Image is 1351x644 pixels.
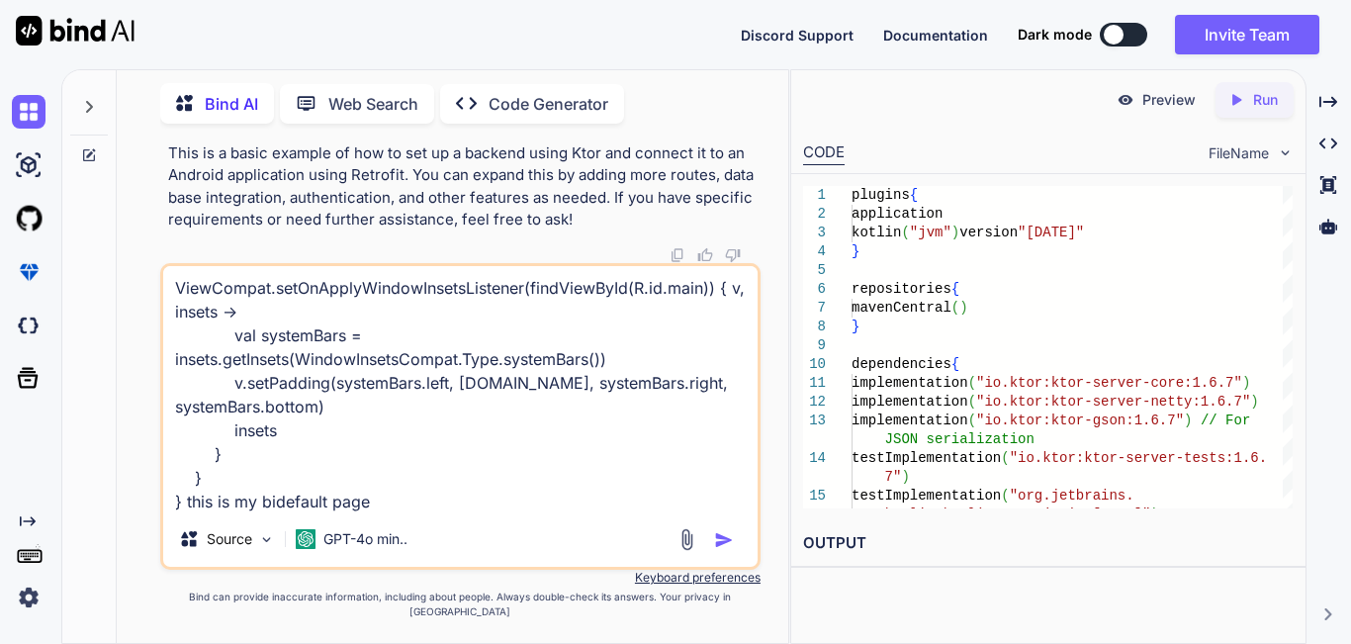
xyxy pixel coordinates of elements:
span: // For [1201,413,1250,428]
span: ( [901,225,909,240]
div: 1 [803,186,826,205]
span: ) [951,225,959,240]
p: Web Search [328,92,418,116]
div: 14 [803,449,826,468]
span: testImplementation [852,488,1001,504]
span: Discord Support [741,27,854,44]
span: dependencies [852,356,951,372]
p: This is a basic example of how to set up a backend using Ktor and connect it to an Android applic... [168,142,757,231]
span: "io.ktor:ktor-server-tests:1.6. [1010,450,1267,466]
span: ( [1001,488,1009,504]
div: 13 [803,412,826,430]
span: Dark mode [1018,25,1092,45]
span: ( [968,413,976,428]
img: chevron down [1277,144,1294,161]
img: copy [670,247,685,263]
img: attachment [675,528,698,551]
div: CODE [803,141,845,165]
span: { [951,281,959,297]
div: 11 [803,374,826,393]
div: 12 [803,393,826,412]
span: application [852,206,943,222]
p: Run [1253,90,1278,110]
p: Preview [1142,90,1196,110]
div: 3 [803,224,826,242]
span: JSON serialization [885,431,1035,447]
span: "org.jetbrains. [1010,488,1134,504]
span: "[DATE]" [1018,225,1084,240]
span: ( [968,394,976,410]
span: "io.ktor:ktor-server-core:1.6.7" [976,375,1242,391]
span: implementation [852,413,968,428]
img: like [697,247,713,263]
p: Bind can provide inaccurate information, including about people. Always double-check its answers.... [160,590,761,619]
button: Invite Team [1175,15,1319,54]
img: premium [12,255,45,289]
img: ai-studio [12,148,45,182]
div: 4 [803,242,826,261]
span: implementation [852,394,968,410]
img: settings [12,581,45,614]
span: plugins [852,187,910,203]
span: { [951,356,959,372]
span: kotlin [852,225,901,240]
span: Documentation [883,27,988,44]
button: Discord Support [741,25,854,46]
h2: OUTPUT [791,520,1306,567]
p: Source [207,529,252,549]
span: ) [1150,506,1158,522]
span: kotlin:kotlin-test-junit:[DATE]" [885,506,1151,522]
span: ( [1001,450,1009,466]
img: icon [714,530,734,550]
span: ( [968,375,976,391]
span: } [852,243,859,259]
p: Code Generator [489,92,608,116]
img: chat [12,95,45,129]
span: ) [1242,375,1250,391]
span: ) [1250,394,1258,410]
span: "io.ktor:ktor-gson:1.6.7" [976,413,1184,428]
div: 8 [803,318,826,336]
span: "jvm" [910,225,951,240]
p: Bind AI [205,92,258,116]
div: 7 [803,299,826,318]
textarea: age com.example.registerapp import android.os.Bundle import androidx.activity.enableEdgeToEdge im... [163,266,758,511]
span: testImplementation [852,450,1001,466]
img: Bind AI [16,16,135,46]
span: ) [1184,413,1192,428]
button: Documentation [883,25,988,46]
p: GPT-4o min.. [323,529,407,549]
span: } [852,319,859,334]
span: 7" [885,469,902,485]
span: ) [901,469,909,485]
span: mavenCentral [852,300,951,316]
img: darkCloudIdeIcon [12,309,45,342]
div: 2 [803,205,826,224]
img: dislike [725,247,741,263]
div: 9 [803,336,826,355]
div: 10 [803,355,826,374]
p: Keyboard preferences [160,570,761,586]
span: { [910,187,918,203]
div: 6 [803,280,826,299]
img: githubLight [12,202,45,235]
img: preview [1117,91,1134,109]
span: ) [959,300,967,316]
span: repositories [852,281,951,297]
span: FileName [1209,143,1269,163]
span: ( [951,300,959,316]
span: implementation [852,375,968,391]
img: Pick Models [258,531,275,548]
img: GPT-4o mini [296,529,315,549]
div: 15 [803,487,826,506]
span: "io.ktor:ktor-server-netty:1.6.7" [976,394,1250,410]
span: version [959,225,1018,240]
div: 5 [803,261,826,280]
